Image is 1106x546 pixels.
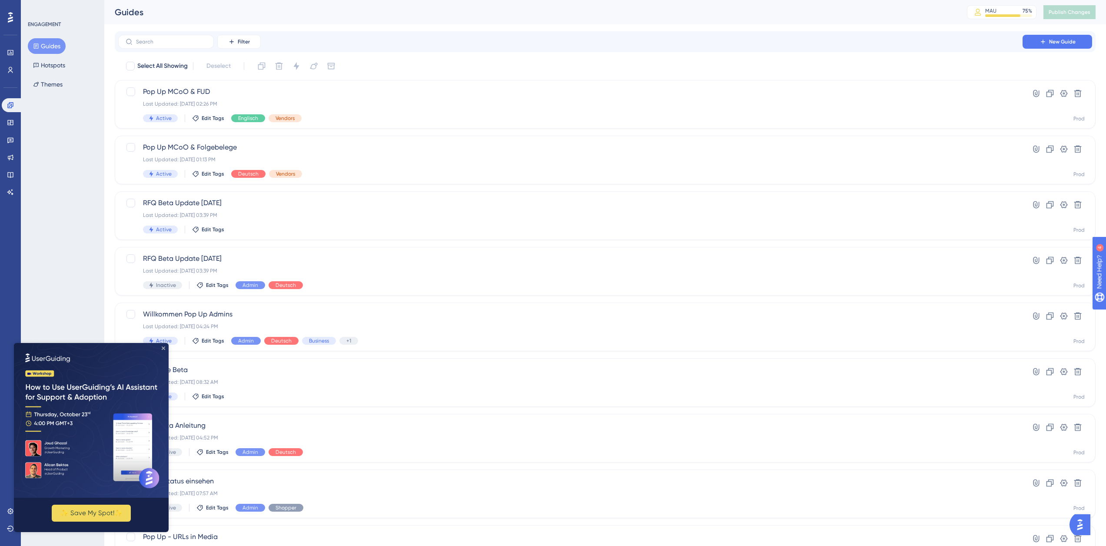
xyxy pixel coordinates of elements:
span: Publish Changes [1049,9,1090,16]
div: 4 [60,4,63,11]
div: Last Updated: [DATE] 08:32 AM [143,379,998,386]
div: 75 % [1023,7,1032,14]
div: Prod [1073,449,1085,456]
span: Admin [238,337,254,344]
span: New Guide [1049,38,1076,45]
div: Prod [1073,226,1085,233]
span: Edit Tags [202,393,224,400]
button: Edit Tags [196,449,229,456]
input: Search [136,39,206,45]
div: Prod [1073,338,1085,345]
button: Publish Changes [1043,5,1096,19]
span: Business [309,337,329,344]
span: Inactive [156,282,176,289]
button: Edit Tags [192,393,224,400]
span: Pop Up - URLs in Media [143,532,998,542]
button: Edit Tags [196,282,229,289]
div: Last Updated: [DATE] 01:13 PM [143,156,998,163]
button: Filter [217,35,261,49]
button: Guides [28,38,66,54]
span: Active [156,337,172,344]
span: RFQ Beta Anleitung [143,420,998,431]
span: Edit Tags [202,115,224,122]
button: Themes [28,77,68,92]
span: Admin [242,282,258,289]
div: Last Updated: [DATE] 03:39 PM [143,267,998,274]
span: Edit Tags [206,282,229,289]
span: Edit Tags [202,337,224,344]
div: Prod [1073,393,1085,400]
span: Active [156,115,172,122]
div: Prod [1073,505,1085,512]
span: Active [156,226,172,233]
div: Last Updated: [DATE] 03:39 PM [143,212,998,219]
span: Active [156,170,172,177]
div: Close Preview [148,3,151,7]
span: RFQ Beta Update [DATE] [143,198,998,208]
div: MAU [985,7,996,14]
iframe: UserGuiding AI Assistant Launcher [1069,512,1096,538]
span: Bestellstatus einsehen [143,476,998,486]
span: Edit Tags [206,504,229,511]
button: Edit Tags [192,170,224,177]
button: Edit Tags [192,337,224,344]
span: Deutsch [271,337,292,344]
span: Edit Tags [206,449,229,456]
span: Need Help? [20,2,54,13]
span: Admin [242,449,258,456]
button: Deselect [199,58,239,74]
span: Vendors [276,170,295,177]
span: Deselect [206,61,231,71]
button: Edit Tags [196,504,229,511]
button: Edit Tags [192,115,224,122]
div: Last Updated: [DATE] 04:24 PM [143,323,998,330]
button: New Guide [1023,35,1092,49]
span: RFQ Beta Update [DATE] [143,253,998,264]
span: Deutsch [276,282,296,289]
span: Deutsch [238,170,259,177]
span: +1 [346,337,351,344]
span: Vendors [276,115,295,122]
span: Filter [238,38,250,45]
div: Prod [1073,115,1085,122]
span: Select All Showing [137,61,188,71]
span: Admin [242,504,258,511]
button: ✨ Save My Spot!✨ [38,162,117,179]
button: Hotspots [28,57,70,73]
span: Edit Tags [202,170,224,177]
span: Englisch [238,115,258,122]
span: Pop Up MCoO & FUD [143,87,998,97]
div: Last Updated: [DATE] 07:57 AM [143,490,998,497]
span: Willkommen Pop Up Admins [143,309,998,320]
div: Prod [1073,282,1085,289]
div: ENGAGEMENT [28,21,61,28]
button: Edit Tags [192,226,224,233]
span: Shopper [276,504,296,511]
span: We have Beta [143,365,998,375]
span: Deutsch [276,449,296,456]
span: Pop Up MCoO & Folgebelege [143,142,998,153]
div: Prod [1073,171,1085,178]
div: Last Updated: [DATE] 02:26 PM [143,100,998,107]
div: Guides [115,6,945,18]
div: Last Updated: [DATE] 04:52 PM [143,434,998,441]
span: Edit Tags [202,226,224,233]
